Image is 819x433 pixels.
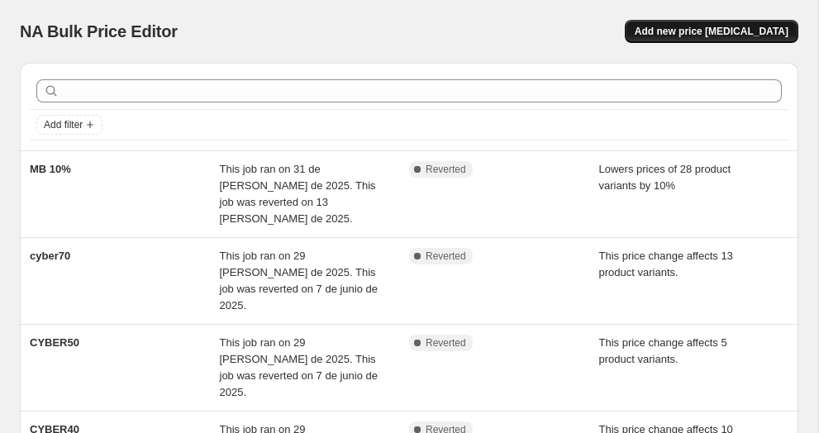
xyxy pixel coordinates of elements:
span: This price change affects 5 product variants. [599,336,727,365]
span: Reverted [426,250,466,263]
span: CYBER50 [30,336,79,349]
span: This job ran on 29 [PERSON_NAME] de 2025. This job was reverted on 7 de junio de 2025. [220,336,379,398]
span: This job ran on 29 [PERSON_NAME] de 2025. This job was reverted on 7 de junio de 2025. [220,250,379,312]
button: Add filter [36,115,102,135]
span: This price change affects 13 product variants. [599,250,733,278]
span: cyber70 [30,250,70,262]
button: Add new price [MEDICAL_DATA] [625,20,798,43]
span: This job ran on 31 de [PERSON_NAME] de 2025. This job was reverted on 13 [PERSON_NAME] de 2025. [220,163,376,225]
span: Add new price [MEDICAL_DATA] [635,25,788,38]
span: MB 10% [30,163,71,175]
span: Lowers prices of 28 product variants by 10% [599,163,731,192]
span: NA Bulk Price Editor [20,22,178,40]
span: Add filter [44,118,83,131]
span: Reverted [426,163,466,176]
span: Reverted [426,336,466,350]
